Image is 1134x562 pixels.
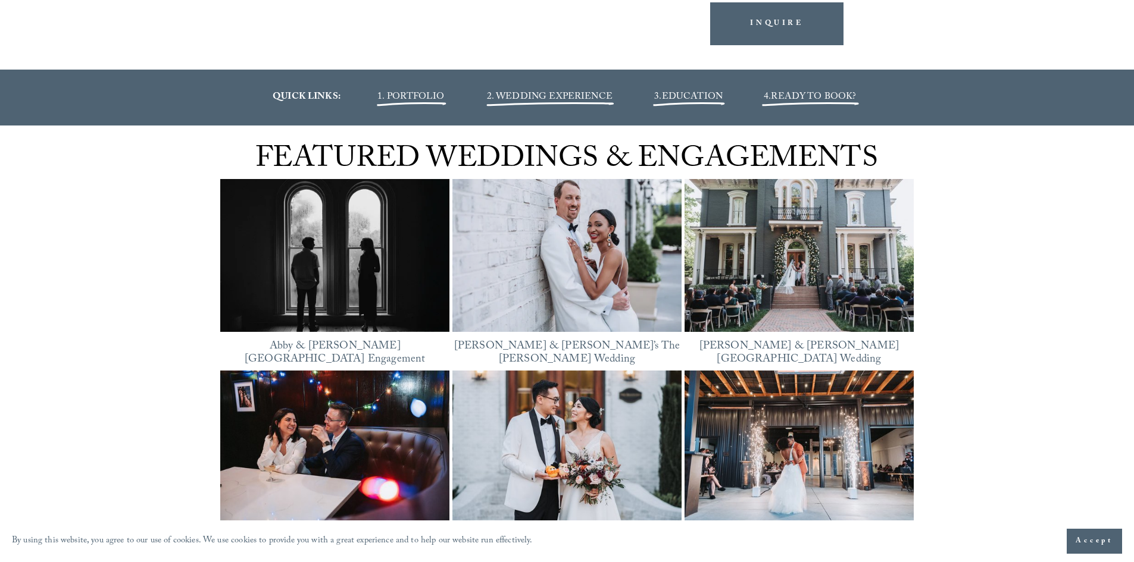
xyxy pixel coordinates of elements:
img: Bella &amp; Mike’s The Maxwell Raleigh Wedding [452,169,682,341]
strong: QUICK LINKS: [273,89,340,105]
a: Abby & [PERSON_NAME][GEOGRAPHIC_DATA] Engagement [245,338,425,369]
img: Lorena &amp; Tom’s Downtown Durham Engagement [220,371,449,523]
a: Abby &amp; Reed’s Heights House Hotel Engagement [220,179,449,332]
a: 1. PORTFOLIO [377,89,444,105]
button: Accept [1067,529,1122,554]
span: FEATURED WEDDINGS & ENGAGEMENTS [255,137,878,186]
img: Chantel &amp; James’ Heights House Hotel Wedding [685,179,914,332]
span: 3. [654,89,723,105]
a: [PERSON_NAME] & [PERSON_NAME][GEOGRAPHIC_DATA] Wedding [699,338,899,369]
a: EDUCATION [662,89,723,105]
a: [PERSON_NAME] & [PERSON_NAME]’s The [PERSON_NAME] Wedding [454,338,680,369]
a: INQUIRE [710,2,844,45]
a: Bella &amp; Mike’s The Maxwell Raleigh Wedding [452,179,682,332]
span: 4. [764,89,771,105]
img: Shamir &amp; Keegan’s The Meadows Raleigh Wedding [685,371,914,523]
span: Accept [1076,535,1113,547]
img: Abby &amp; Reed’s Heights House Hotel Engagement [220,170,449,342]
p: By using this website, you agree to our use of cookies. We use cookies to provide you with a grea... [12,533,533,550]
a: 2. WEDDING EXPERIENCE [487,89,613,105]
a: READY TO BOOK? [771,89,856,105]
img: Justine &amp; Xinli’s The Bradford Wedding [452,371,682,523]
